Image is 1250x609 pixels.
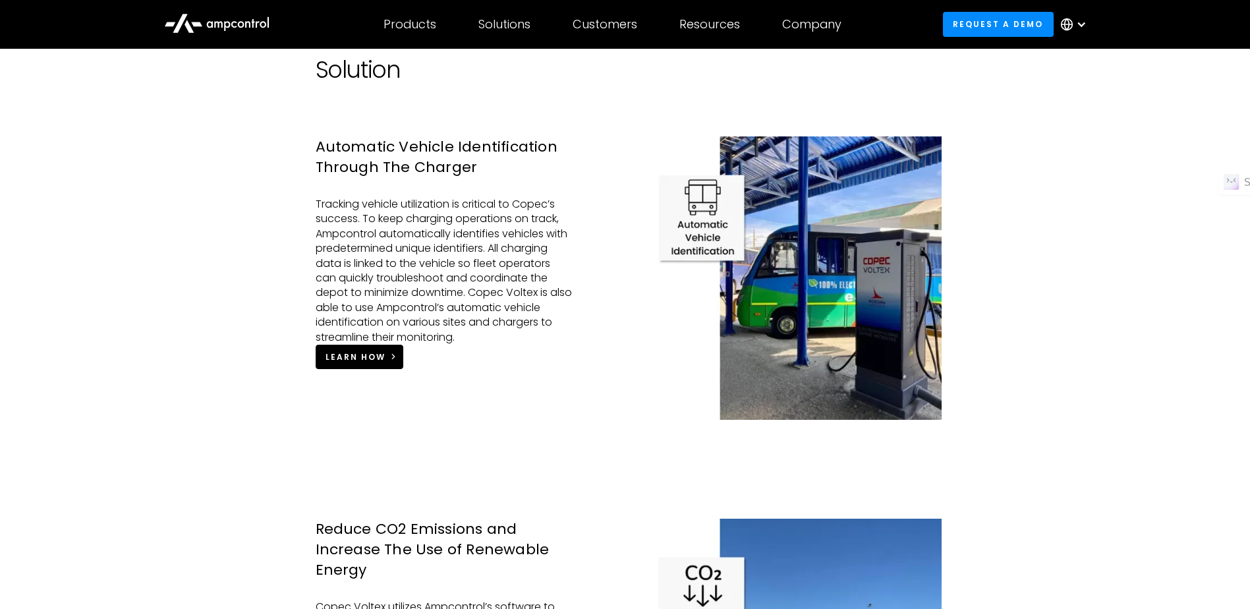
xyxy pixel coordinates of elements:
div: Resources [679,17,740,32]
div: Company [782,17,841,32]
h2: Solution [316,56,935,84]
div: Products [384,17,436,32]
img: Automatic Vehicle Identification Through The Charger [658,136,942,420]
div: Customers [573,17,637,32]
a: Request a demo [943,12,1054,36]
div: LEARN HOW [326,351,385,363]
div: Solutions [478,17,530,32]
div: Reduce CO2 Emissions and Increase The Use of Renewable Energy [316,519,573,599]
a: LEARN HOW [316,345,404,369]
p: Tracking vehicle utilization is critical to Copec’s success. To keep charging operations on track... [316,197,573,345]
div: Automatic Vehicle Identification Through The Charger [316,137,573,197]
